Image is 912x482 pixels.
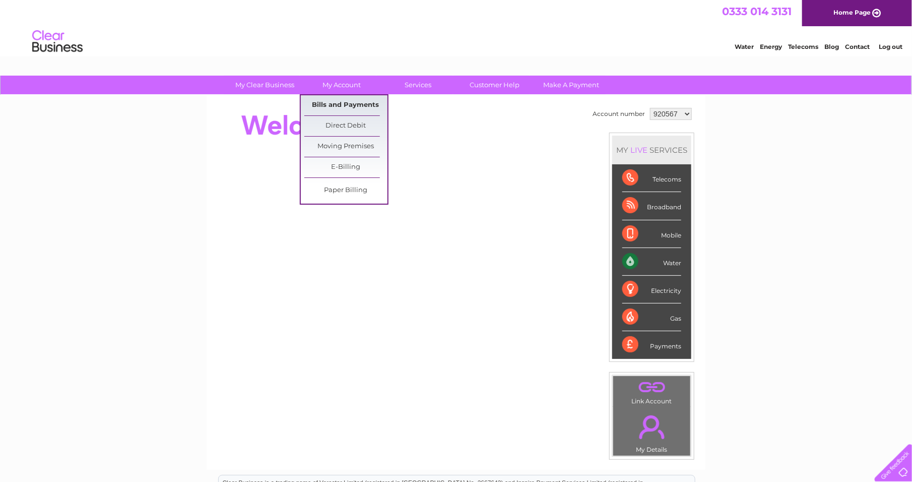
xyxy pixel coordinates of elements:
[824,43,839,50] a: Blog
[304,180,387,201] a: Paper Billing
[628,145,649,155] div: LIVE
[613,376,691,407] td: Link Account
[32,26,83,57] img: logo.png
[622,304,681,331] div: Gas
[590,105,647,123] td: Account number
[788,43,818,50] a: Telecoms
[300,76,383,94] a: My Account
[612,136,691,164] div: MY SERVICES
[304,157,387,177] a: E-Billing
[622,331,681,358] div: Payments
[722,5,792,18] a: 0333 014 3131
[304,116,387,136] a: Direct Debit
[622,164,681,192] div: Telecoms
[622,276,681,304] div: Electricity
[616,379,688,396] a: .
[304,95,387,115] a: Bills and Payments
[224,76,307,94] a: My Clear Business
[377,76,460,94] a: Services
[530,76,613,94] a: Make A Payment
[879,43,902,50] a: Log out
[622,248,681,276] div: Water
[613,407,691,456] td: My Details
[622,220,681,248] div: Mobile
[616,409,688,445] a: .
[735,43,754,50] a: Water
[760,43,782,50] a: Energy
[845,43,870,50] a: Contact
[453,76,537,94] a: Customer Help
[304,137,387,157] a: Moving Premises
[622,192,681,220] div: Broadband
[219,6,695,49] div: Clear Business is a trading name of Verastar Limited (registered in [GEOGRAPHIC_DATA] No. 3667643...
